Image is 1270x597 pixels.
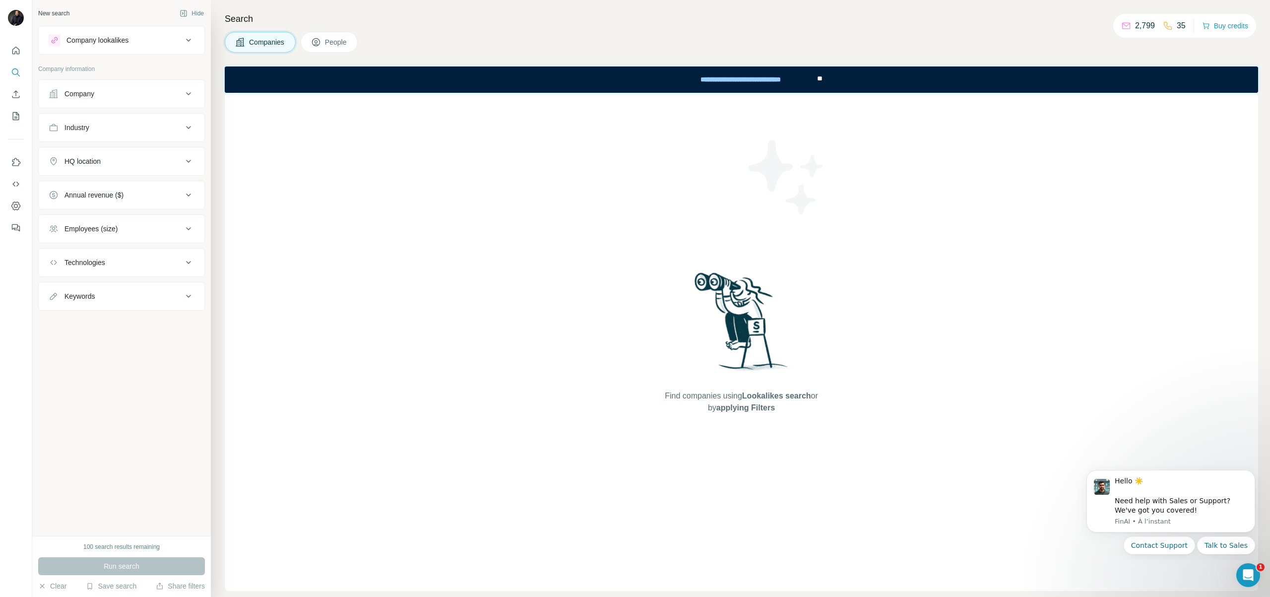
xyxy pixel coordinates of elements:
div: Employees (size) [64,224,118,234]
button: Company [39,82,204,106]
div: Technologies [64,258,105,267]
span: Companies [249,37,285,47]
button: Share filters [156,581,205,591]
button: Company lookalikes [39,28,204,52]
h4: Search [225,12,1258,26]
span: Find companies using or by [662,390,821,414]
div: Company lookalikes [66,35,128,45]
span: applying Filters [716,403,775,412]
button: Quick start [8,42,24,60]
button: Annual revenue ($) [39,183,204,207]
button: Use Surfe API [8,175,24,193]
iframe: Banner [225,66,1258,93]
button: My lists [8,107,24,125]
span: 1 [1257,563,1265,571]
div: New search [38,9,69,18]
button: Technologies [39,251,204,274]
button: Search [8,64,24,81]
button: Enrich CSV [8,85,24,103]
iframe: Intercom live chat [1236,563,1260,587]
button: HQ location [39,149,204,173]
button: Feedback [8,219,24,237]
button: Save search [86,581,136,591]
img: Avatar [8,10,24,26]
button: Clear [38,581,66,591]
span: Lookalikes search [742,392,811,400]
img: Surfe Illustration - Woman searching with binoculars [690,270,793,381]
p: 2,799 [1135,20,1155,32]
span: People [325,37,348,47]
button: Dashboard [8,197,24,215]
button: Employees (size) [39,217,204,241]
p: 35 [1177,20,1186,32]
div: Annual revenue ($) [64,190,124,200]
div: Company [64,89,94,99]
button: Keywords [39,284,204,308]
p: Company information [38,65,205,73]
img: Surfe Illustration - Stars [742,133,831,222]
div: 100 search results remaining [83,542,160,551]
div: HQ location [64,156,101,166]
div: Industry [64,123,89,133]
div: Keywords [64,291,95,301]
button: Buy credits [1202,19,1248,33]
button: Hide [173,6,211,21]
button: Industry [39,116,204,139]
button: Use Surfe on LinkedIn [8,153,24,171]
iframe: Intercom notifications message [1072,461,1270,560]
